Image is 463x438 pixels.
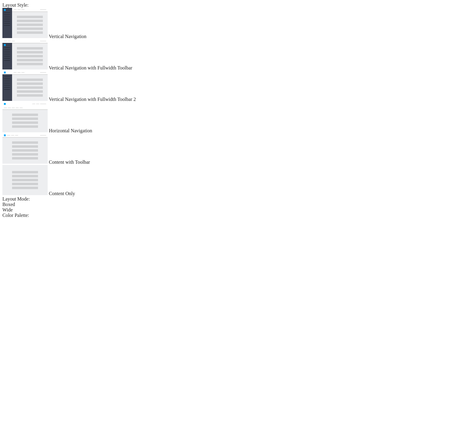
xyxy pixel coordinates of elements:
span: Vertical Navigation with Fullwidth Toolbar [49,65,132,70]
div: Layout Mode: [2,196,461,202]
span: Vertical Navigation with Fullwidth Toolbar 2 [49,97,136,102]
img: vertical-nav-with-full-toolbar-2.jpg [2,71,48,101]
span: Content with Toolbar [49,159,90,165]
span: Horizontal Navigation [49,128,92,133]
md-radio-button: Vertical Navigation with Fullwidth Toolbar [2,39,461,71]
img: vertical-nav.jpg [2,8,48,38]
md-radio-button: Vertical Navigation with Fullwidth Toolbar 2 [2,71,461,102]
span: Content Only [49,191,75,196]
img: content-with-toolbar.jpg [2,134,48,164]
span: Vertical Navigation [49,34,87,39]
md-radio-button: Content with Toolbar [2,134,461,165]
md-radio-button: Content Only [2,165,461,196]
img: horizontal-nav.jpg [2,102,48,132]
md-radio-button: Boxed [2,202,461,207]
md-radio-button: Wide [2,207,461,213]
img: content-only.jpg [2,165,48,195]
img: vertical-nav-with-full-toolbar.jpg [2,39,48,69]
md-radio-button: Vertical Navigation [2,8,461,39]
md-radio-button: Horizontal Navigation [2,102,461,134]
div: Color Palette: [2,213,461,218]
div: Layout Style: [2,2,461,8]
